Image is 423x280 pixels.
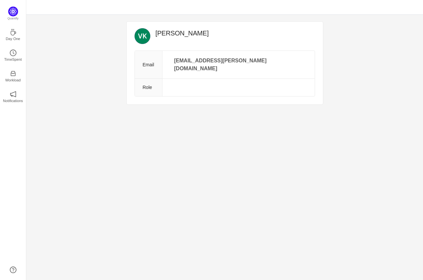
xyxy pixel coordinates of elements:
[170,56,307,73] p: [EMAIL_ADDRESS][PERSON_NAME][DOMAIN_NAME]
[10,70,16,77] i: icon: inbox
[8,16,19,21] p: Quantify
[10,72,16,79] a: icon: inboxWorkload
[10,267,16,273] a: icon: question-circle
[10,91,16,97] i: icon: notification
[4,56,22,62] p: TimeSpent
[135,79,162,97] th: Role
[10,31,16,37] a: icon: coffeeDay One
[10,50,16,56] i: icon: clock-circle
[10,93,16,99] a: icon: notificationNotifications
[5,77,21,83] p: Workload
[8,7,18,16] img: Quantify
[135,51,162,79] th: Email
[6,36,20,42] p: Day One
[3,98,23,104] p: Notifications
[135,28,150,44] img: VK
[10,52,16,58] a: icon: clock-circleTimeSpent
[156,28,315,38] h2: [PERSON_NAME]
[10,29,16,35] i: icon: coffee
